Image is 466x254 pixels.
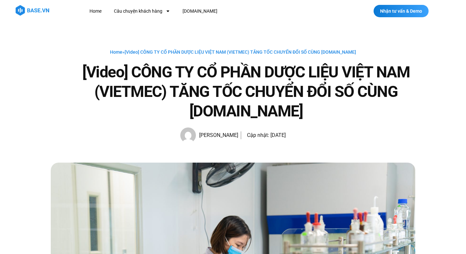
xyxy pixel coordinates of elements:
[125,49,356,55] span: [Video] CÔNG TY CỔ PHẦN DƯỢC LIỆU VIỆT NAM (VIETMEC) TĂNG TỐC CHUYỂN ĐỔI SỐ CÙNG [DOMAIN_NAME]
[196,131,238,140] span: [PERSON_NAME]
[270,132,286,138] time: [DATE]
[180,127,238,143] a: Picture of Hạnh Hoàng [PERSON_NAME]
[110,49,122,55] a: Home
[77,62,415,121] h1: [Video] CÔNG TY CỔ PHẦN DƯỢC LIỆU VIỆT NAM (VIETMEC) TĂNG TỐC CHUYỂN ĐỔI SỐ CÙNG [DOMAIN_NAME]
[380,9,422,13] span: Nhận tư vấn & Demo
[85,5,333,17] nav: Menu
[180,127,196,143] img: Picture of Hạnh Hoàng
[110,49,356,55] span: »
[109,5,175,17] a: Câu chuyện khách hàng
[85,5,106,17] a: Home
[247,132,269,138] span: Cập nhật:
[178,5,222,17] a: [DOMAIN_NAME]
[374,5,429,17] a: Nhận tư vấn & Demo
